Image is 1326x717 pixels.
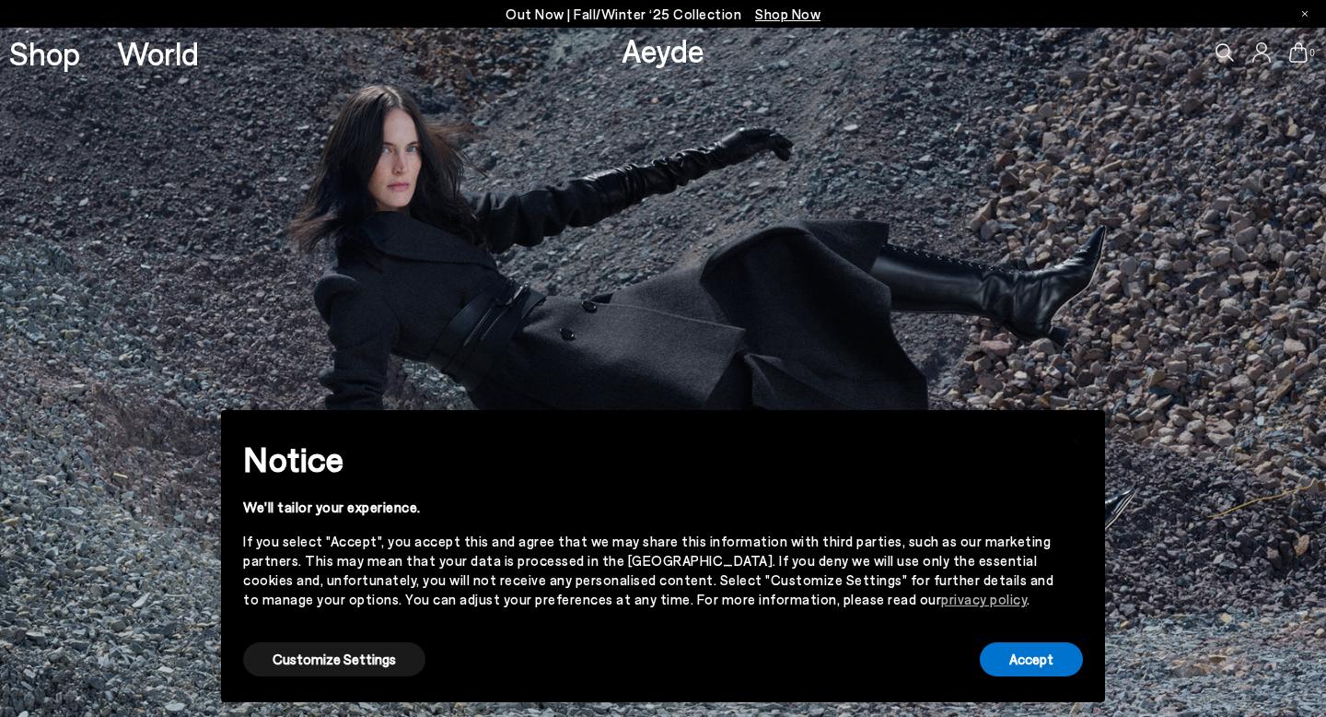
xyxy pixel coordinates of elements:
[1289,42,1308,63] a: 0
[1308,48,1317,58] span: 0
[1069,424,1082,451] span: ×
[117,37,199,69] a: World
[1053,416,1098,460] button: Close this notice
[506,3,820,26] p: Out Now | Fall/Winter ‘25 Collection
[243,435,1053,483] h2: Notice
[980,642,1083,676] button: Accept
[9,37,80,69] a: Shop
[243,532,1053,609] div: If you select "Accept", you accept this and agree that we may share this information with third p...
[243,642,425,676] button: Customize Settings
[755,6,820,22] span: Navigate to /collections/new-in
[941,591,1027,607] a: privacy policy
[243,498,1053,517] div: We'll tailor your experience.
[622,30,704,69] a: Aeyde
